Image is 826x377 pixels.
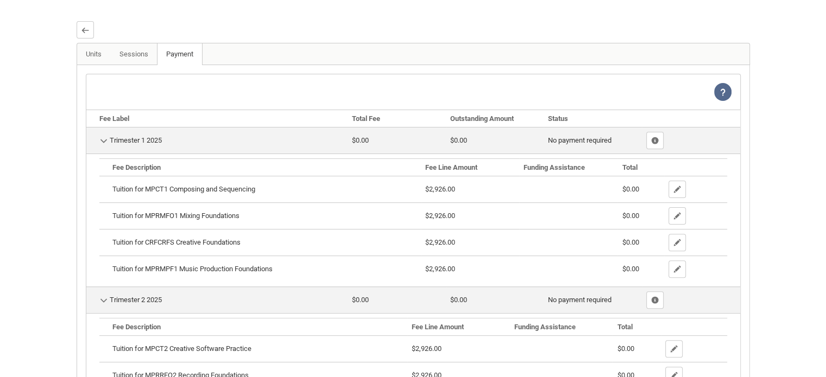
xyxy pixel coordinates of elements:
button: Back [77,21,94,39]
a: Units [77,43,111,65]
b: Total Fee [352,114,380,123]
b: Outstanding Amount [450,114,514,123]
lightning-formatted-number: $0.00 [352,136,369,144]
lightning-formatted-number: $2,926.00 [412,344,442,353]
lightning-formatted-number: $2,926.00 [425,265,455,273]
button: Show Fee Lines [646,291,664,309]
div: Tuition for MPRMFO1 Mixing Foundations [112,210,417,221]
lightning-formatted-number: $0.00 [622,265,639,273]
lightning-formatted-number: $2,926.00 [425,212,455,220]
a: Payment [157,43,203,65]
lightning-formatted-number: $0.00 [622,185,639,193]
td: No payment required [544,127,642,154]
div: Tuition for MPCT2 Creative Software Practice [112,343,403,354]
lightning-icon: View Help [714,83,732,101]
button: Show Fee Lines [646,132,664,149]
td: No payment required [544,286,642,313]
div: Tuition for CRFCRFS Creative Foundations [112,237,417,248]
lightning-formatted-number: $0.00 [450,136,467,144]
b: Funding Assistance [514,323,576,331]
b: Fee Label [99,114,129,123]
div: Tuition for MPCT1 Composing and Sequencing [112,184,417,195]
b: Total [622,163,637,171]
td: Trimester 1 2025 [86,127,348,154]
lightning-formatted-number: $0.00 [617,344,634,353]
div: Tuition for MPRMPF1 Music Production Foundations [112,264,417,274]
lightning-formatted-number: $0.00 [622,212,639,220]
b: Funding Assistance [524,163,585,171]
lightning-formatted-number: $0.00 [352,296,369,304]
td: Trimester 2 2025 [86,286,348,313]
b: Fee Line Amount [425,163,477,171]
b: Fee Description [112,163,161,171]
lightning-formatted-number: $0.00 [622,238,639,246]
span: View Help [714,87,732,95]
b: Fee Description [112,323,161,331]
lightning-formatted-number: $2,926.00 [425,238,455,246]
button: Hide Details [99,296,108,305]
button: Hide Details [99,136,108,145]
lightning-formatted-number: $2,926.00 [425,185,455,193]
b: Fee Line Amount [412,323,464,331]
lightning-formatted-number: $0.00 [450,296,467,304]
b: Status [548,114,568,123]
a: Sessions [110,43,157,65]
b: Total [617,323,632,331]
